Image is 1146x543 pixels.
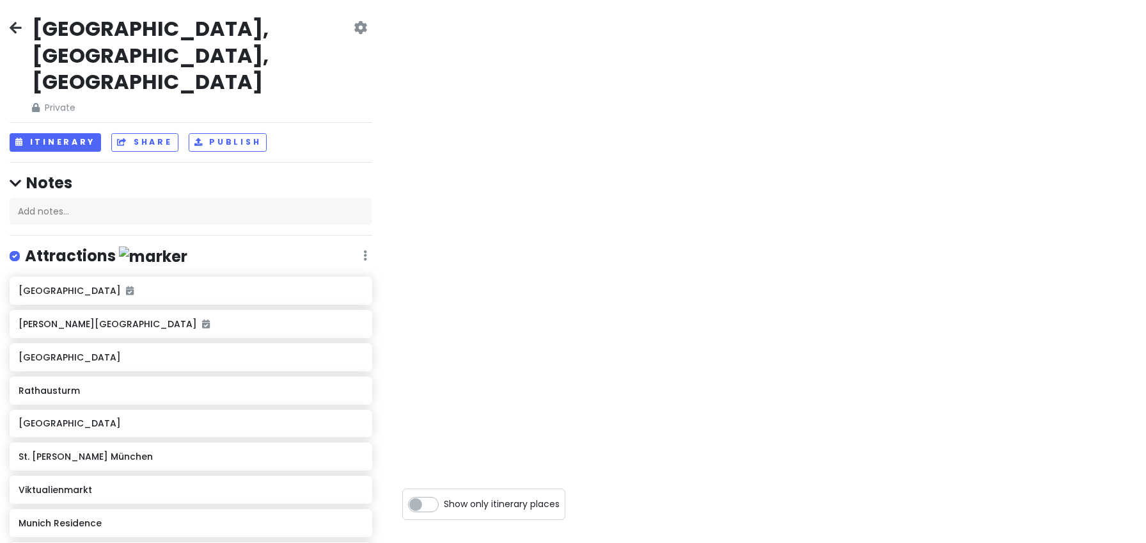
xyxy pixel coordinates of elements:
[19,451,363,462] h6: St. [PERSON_NAME] München
[202,320,210,328] i: Added to itinerary
[19,484,363,496] h6: Viktualienmarkt
[10,133,101,152] button: Itinerary
[19,285,363,296] h6: [GEOGRAPHIC_DATA]
[25,246,187,267] h4: Attractions
[19,318,363,330] h6: [PERSON_NAME][GEOGRAPHIC_DATA]
[10,198,372,225] div: Add notes...
[444,497,560,511] span: Show only itinerary places
[119,247,187,266] img: marker
[19,517,363,529] h6: Munich Residence
[32,15,351,95] h2: [GEOGRAPHIC_DATA], [GEOGRAPHIC_DATA], [GEOGRAPHIC_DATA]
[10,173,372,193] h4: Notes
[189,133,267,152] button: Publish
[19,352,363,363] h6: [GEOGRAPHIC_DATA]
[111,133,178,152] button: Share
[32,101,351,115] span: Private
[126,286,134,295] i: Added to itinerary
[19,385,363,396] h6: Rathausturm
[19,417,363,429] h6: [GEOGRAPHIC_DATA]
